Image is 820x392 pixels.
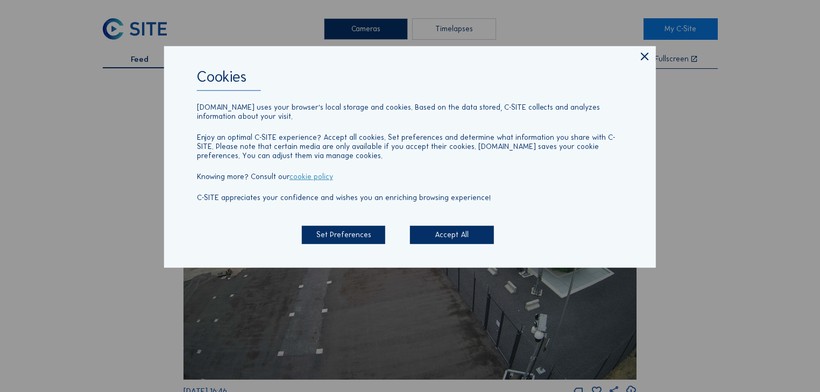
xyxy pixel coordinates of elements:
[289,172,333,181] a: cookie policy
[197,133,623,160] p: Enjoy an optimal C-SITE experience? Accept all cookies. Set preferences and determine what inform...
[410,226,493,244] div: Accept All
[197,69,623,90] div: Cookies
[302,226,385,244] div: Set Preferences
[197,172,623,181] p: Knowing more? Consult our
[197,103,623,121] p: [DOMAIN_NAME] uses your browser's local storage and cookies. Based on the data stored, C-SITE col...
[197,193,623,202] p: C-SITE appreciates your confidence and wishes you an enriching browsing experience!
